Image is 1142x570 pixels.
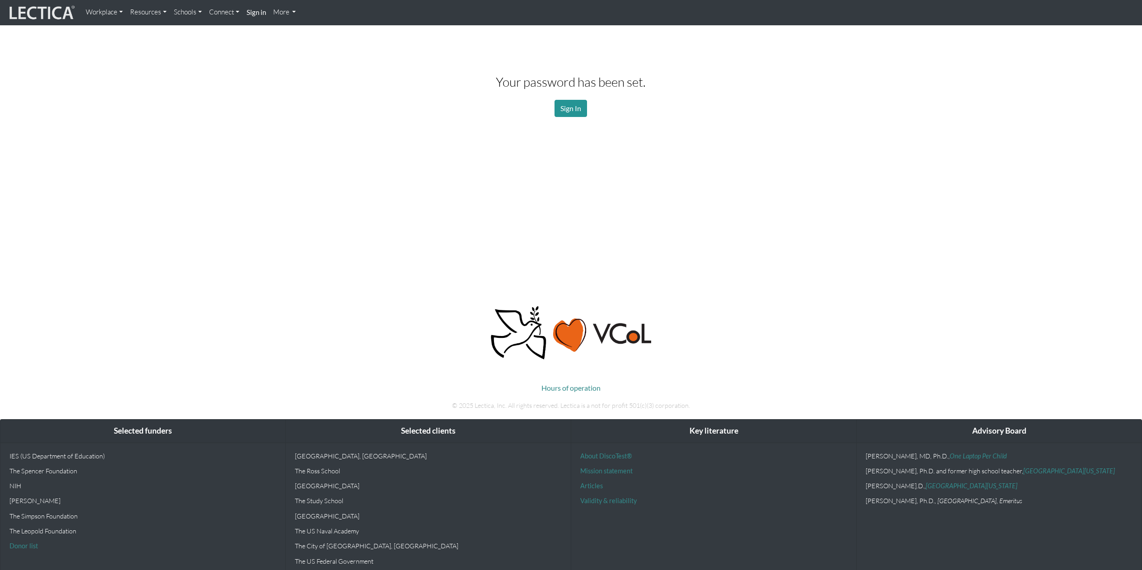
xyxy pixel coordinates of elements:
[7,4,75,21] img: lecticalive
[270,4,300,21] a: More
[9,497,276,505] p: [PERSON_NAME]
[295,527,562,535] p: The US Naval Academy
[0,420,285,443] div: Selected funders
[170,4,205,21] a: Schools
[857,420,1142,443] div: Advisory Board
[321,401,822,411] p: © 2025 Lectica, Inc. All rights reserved. Lectica is a not for profit 501(c)(3) corporation.
[295,467,562,475] p: The Ross School
[295,542,562,550] p: The City of [GEOGRAPHIC_DATA], [GEOGRAPHIC_DATA]
[488,305,653,361] img: Peace, love, VCoL
[295,497,562,505] p: The Study School
[866,482,1133,490] p: [PERSON_NAME].D.,
[571,420,856,443] div: Key literature
[295,452,562,460] p: [GEOGRAPHIC_DATA], [GEOGRAPHIC_DATA]
[926,482,1017,490] a: [GEOGRAPHIC_DATA][US_STATE]
[205,4,243,21] a: Connect
[295,512,562,520] p: [GEOGRAPHIC_DATA]
[82,4,126,21] a: Workplace
[295,557,562,565] p: The US Federal Government
[9,527,276,535] p: The Leopold Foundation
[580,497,637,505] a: Validity & reliability
[866,467,1133,475] p: [PERSON_NAME], Ph.D. and former high school teacher,
[950,452,1007,460] a: One Laptop Per Child
[866,452,1133,460] p: [PERSON_NAME], MD, Ph.D.,
[541,383,601,392] a: Hours of operation
[9,467,276,475] p: The Spencer Foundation
[555,100,587,117] a: Sign In
[295,482,562,490] p: [GEOGRAPHIC_DATA]
[286,420,571,443] div: Selected clients
[9,452,276,460] p: IES (US Department of Education)
[866,497,1133,505] p: [PERSON_NAME], Ph.D.
[9,482,276,490] p: NIH
[1023,467,1115,475] a: [GEOGRAPHIC_DATA][US_STATE]
[580,452,632,460] a: About DiscoTest®
[580,467,633,475] a: Mission statement
[580,482,603,490] a: Articles
[492,75,650,89] h3: Your password has been set.
[9,542,38,550] a: Donor list
[9,512,276,520] p: The Simpson Foundation
[935,497,1022,505] em: , [GEOGRAPHIC_DATA], Emeritus
[247,8,266,16] strong: Sign in
[126,4,170,21] a: Resources
[243,4,270,22] a: Sign in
